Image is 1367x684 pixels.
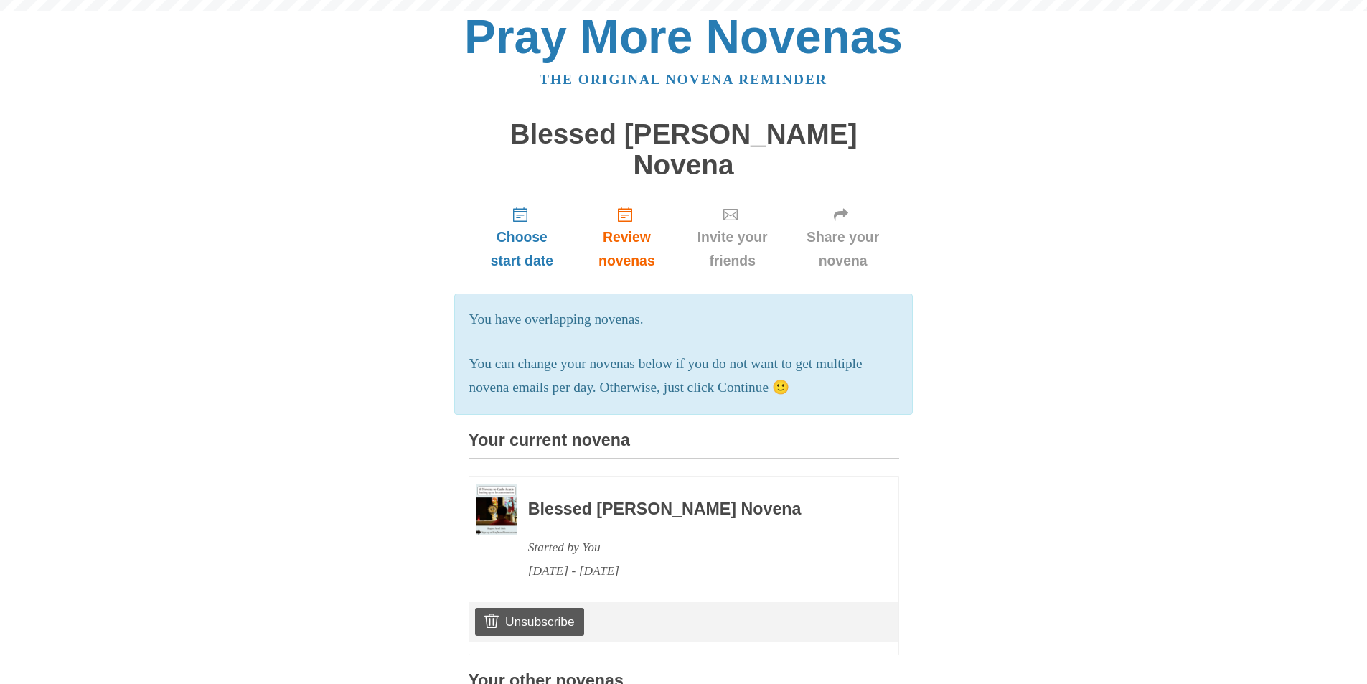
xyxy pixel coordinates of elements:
p: You can change your novenas below if you do not want to get multiple novena emails per day. Other... [469,352,898,400]
img: Novena image [476,484,517,536]
a: Unsubscribe [475,608,583,635]
p: You have overlapping novenas. [469,308,898,332]
h3: Blessed [PERSON_NAME] Novena [528,500,860,519]
a: Invite your friends [678,195,787,280]
div: Started by You [528,535,860,559]
span: Choose start date [483,225,562,273]
a: Review novenas [576,195,677,280]
span: Invite your friends [692,225,773,273]
a: Pray More Novenas [464,10,903,63]
h1: Blessed [PERSON_NAME] Novena [469,119,899,180]
span: Share your novena [802,225,885,273]
a: Share your novena [787,195,899,280]
span: Review novenas [590,225,663,273]
div: [DATE] - [DATE] [528,559,860,583]
h3: Your current novena [469,431,899,459]
a: Choose start date [469,195,576,280]
a: The original novena reminder [540,72,827,87]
